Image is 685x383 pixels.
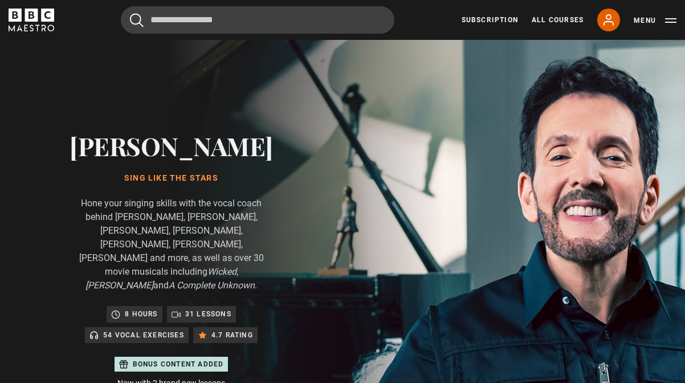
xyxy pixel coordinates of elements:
[68,197,274,292] p: Hone your singing skills with the vocal coach behind [PERSON_NAME], [PERSON_NAME], [PERSON_NAME],...
[634,15,676,26] button: Toggle navigation
[68,131,274,160] h2: [PERSON_NAME]
[121,6,394,34] input: Search
[133,359,224,369] p: Bonus content added
[9,9,54,31] svg: BBC Maestro
[130,13,144,27] button: Submit the search query
[211,329,253,341] p: 4.7 rating
[125,308,157,320] p: 8 hours
[207,266,237,277] i: Wicked
[462,15,518,25] a: Subscription
[169,280,255,291] i: A Complete Unknown
[68,174,274,183] h1: Sing Like the Stars
[532,15,584,25] a: All Courses
[85,280,153,291] i: [PERSON_NAME]
[103,329,184,341] p: 54 Vocal Exercises
[185,308,231,320] p: 31 lessons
